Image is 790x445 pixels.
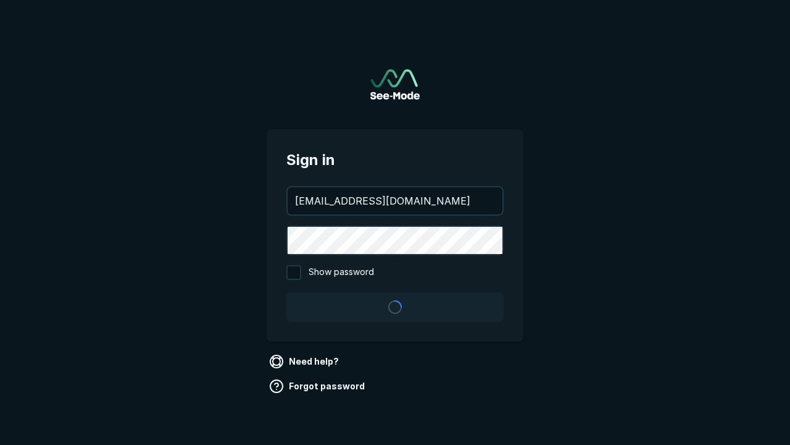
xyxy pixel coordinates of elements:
a: Go to sign in [370,69,420,100]
input: your@email.com [288,187,502,214]
span: Show password [309,265,374,280]
a: Need help? [267,352,344,371]
img: See-Mode Logo [370,69,420,100]
a: Forgot password [267,376,370,396]
span: Sign in [286,149,504,171]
